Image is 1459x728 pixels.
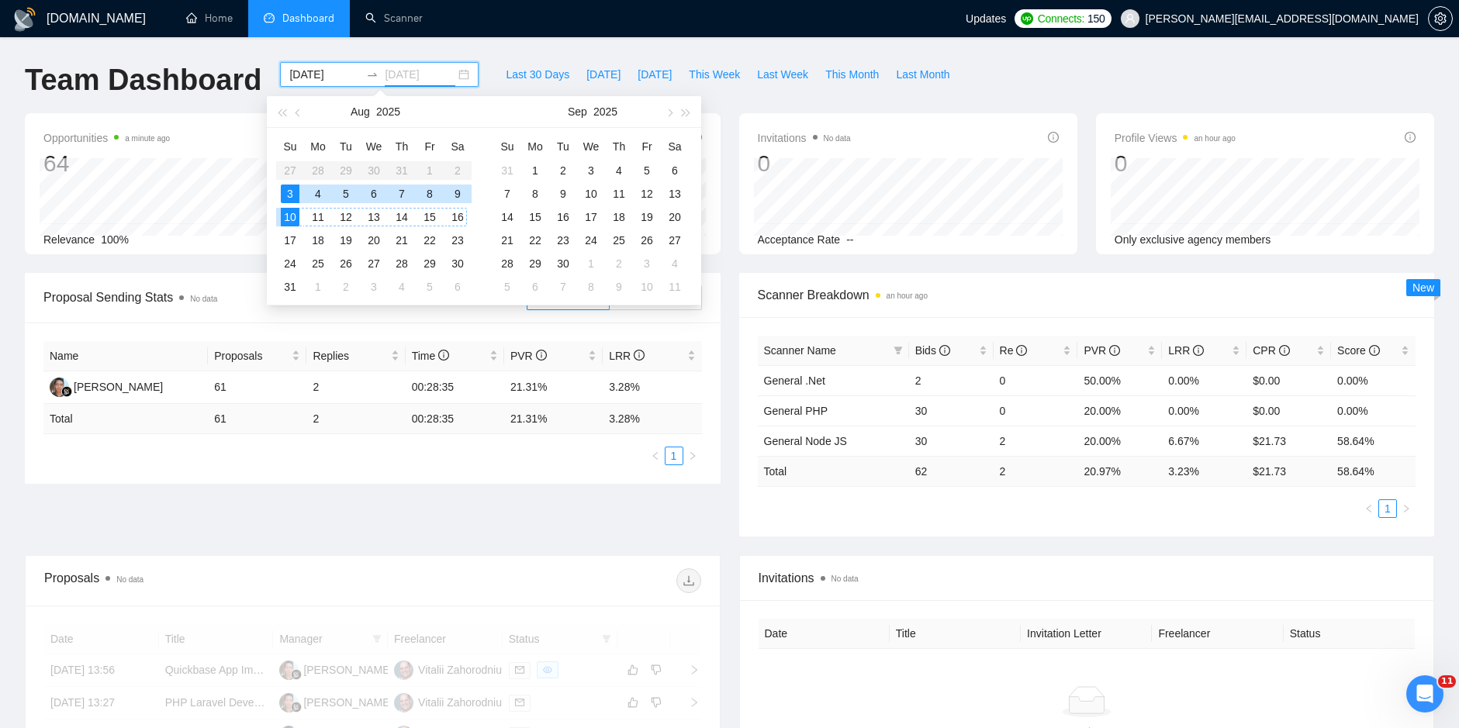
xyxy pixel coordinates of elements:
[1125,13,1136,24] span: user
[1405,132,1416,143] span: info-circle
[764,374,825,387] a: General .Net
[444,182,472,205] td: 2025-08-09
[1253,344,1289,357] span: CPR
[448,254,467,273] div: 30
[638,185,656,203] div: 12
[638,161,656,180] div: 5
[416,205,444,229] td: 2025-08-15
[1331,395,1416,426] td: 0.00%
[666,278,684,296] div: 11
[498,161,517,180] div: 31
[578,62,629,87] button: [DATE]
[1115,233,1271,246] span: Only exclusive agency members
[388,134,416,159] th: Th
[526,278,545,296] div: 6
[61,386,72,397] img: gigradar-bm.png
[521,182,549,205] td: 2025-09-08
[661,252,689,275] td: 2025-10-04
[74,378,163,395] div: [PERSON_NAME]
[1109,345,1120,356] span: info-circle
[282,12,334,25] span: Dashboard
[582,185,600,203] div: 10
[281,231,299,250] div: 17
[577,229,605,252] td: 2025-09-24
[276,205,304,229] td: 2025-08-10
[12,7,37,32] img: logo
[1162,365,1246,395] td: 0.00%
[1077,365,1162,395] td: 50.00%
[497,62,578,87] button: Last 30 Days
[332,275,360,298] td: 2025-09-02
[420,278,439,296] div: 5
[50,380,163,392] a: TH[PERSON_NAME]
[1429,12,1452,25] span: setting
[633,159,661,182] td: 2025-09-05
[50,378,69,397] img: TH
[388,252,416,275] td: 2025-08-28
[351,96,370,127] button: Aug
[208,371,306,404] td: 61
[388,229,416,252] td: 2025-08-21
[498,231,517,250] div: 21
[521,159,549,182] td: 2025-09-01
[448,231,467,250] div: 23
[521,229,549,252] td: 2025-09-22
[666,208,684,226] div: 20
[337,231,355,250] div: 19
[332,252,360,275] td: 2025-08-26
[909,395,994,426] td: 30
[521,134,549,159] th: Mo
[406,371,504,404] td: 00:28:35
[666,161,684,180] div: 6
[758,285,1416,305] span: Scanner Breakdown
[493,229,521,252] td: 2025-09-21
[610,278,628,296] div: 9
[1246,365,1331,395] td: $0.00
[825,66,879,83] span: This Month
[554,231,572,250] div: 23
[758,129,851,147] span: Invitations
[304,275,332,298] td: 2025-09-01
[526,254,545,273] div: 29
[392,231,411,250] div: 21
[526,161,545,180] div: 1
[605,205,633,229] td: 2025-09-18
[416,134,444,159] th: Fr
[651,451,660,461] span: left
[388,275,416,298] td: 2025-09-04
[306,404,405,434] td: 2
[939,345,950,356] span: info-circle
[493,182,521,205] td: 2025-09-07
[306,371,405,404] td: 2
[388,205,416,229] td: 2025-08-14
[416,275,444,298] td: 2025-09-05
[43,233,95,246] span: Relevance
[1337,344,1379,357] span: Score
[764,344,836,357] span: Scanner Name
[306,341,405,371] th: Replies
[392,278,411,296] div: 4
[638,231,656,250] div: 26
[549,182,577,205] td: 2025-09-09
[365,254,383,273] div: 27
[438,350,449,361] span: info-circle
[43,149,170,178] div: 64
[332,205,360,229] td: 2025-08-12
[309,185,327,203] div: 4
[846,233,853,246] span: --
[281,208,299,226] div: 10
[1194,134,1235,143] time: an hour ago
[610,231,628,250] div: 25
[493,134,521,159] th: Su
[444,252,472,275] td: 2025-08-30
[554,254,572,273] div: 30
[1379,500,1396,517] a: 1
[633,205,661,229] td: 2025-09-19
[1168,344,1204,357] span: LRR
[1279,345,1290,356] span: info-circle
[909,426,994,456] td: 30
[448,208,467,226] div: 16
[758,233,841,246] span: Acceptance Rate
[276,252,304,275] td: 2025-08-24
[689,66,740,83] span: This Week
